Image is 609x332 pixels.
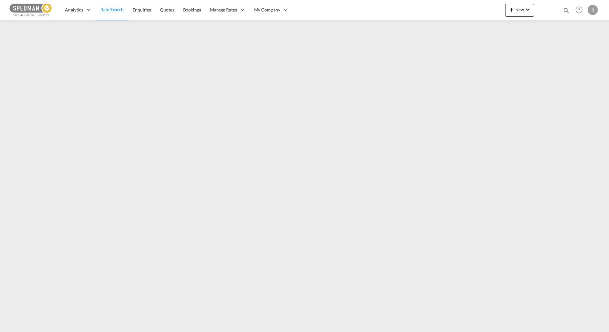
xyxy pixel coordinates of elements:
[508,6,515,13] md-icon: icon-plus 400-fg
[588,5,598,15] div: S
[10,3,53,17] img: c12ca350ff1b11efb6b291369744d907.png
[254,7,280,13] span: My Company
[133,7,151,12] span: Enquiries
[524,6,532,13] md-icon: icon-chevron-down
[183,7,201,12] span: Bookings
[65,7,83,13] span: Analytics
[563,7,570,17] div: icon-magnify
[563,7,570,14] md-icon: icon-magnify
[574,4,588,16] div: Help
[160,7,174,12] span: Quotes
[574,4,584,15] span: Help
[508,7,532,12] span: New
[210,7,237,13] span: Manage Rates
[100,7,124,12] span: Rate Search
[505,4,534,17] button: icon-plus 400-fgNewicon-chevron-down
